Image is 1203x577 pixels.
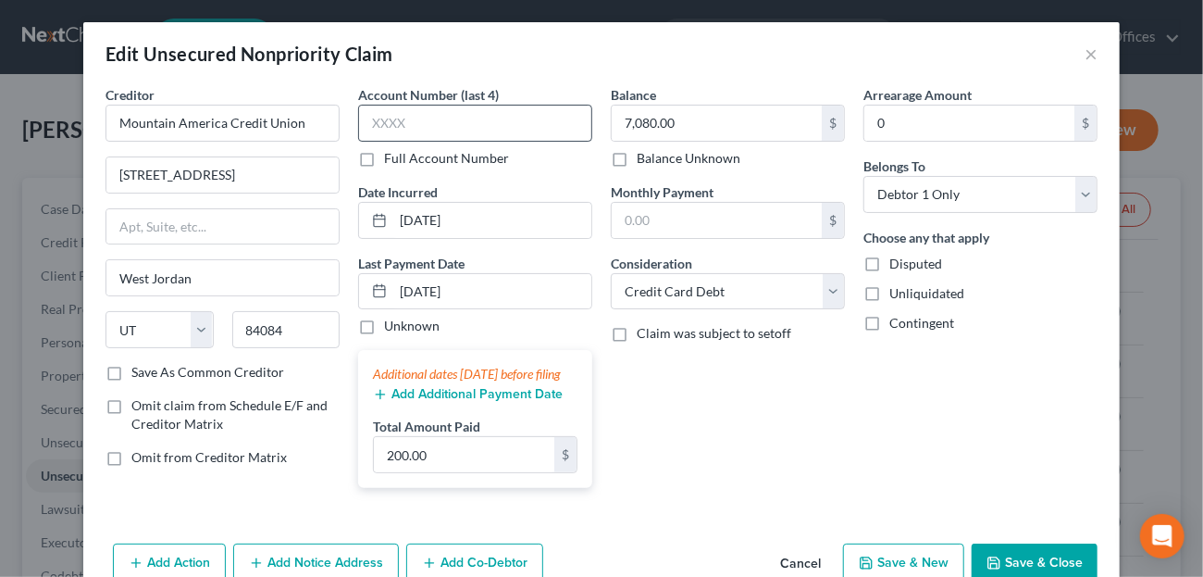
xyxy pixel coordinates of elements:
div: Open Intercom Messenger [1140,514,1184,558]
label: Account Number (last 4) [358,85,499,105]
input: Enter address... [106,157,339,193]
label: Consideration [611,254,692,273]
span: Claim was subject to setoff [637,325,791,341]
label: Arrearage Amount [863,85,972,105]
label: Unknown [384,317,440,335]
span: Creditor [105,87,155,103]
input: 0.00 [374,437,554,472]
span: Unliquidated [889,285,964,301]
input: MM/DD/YYYY [393,203,591,238]
button: × [1085,43,1098,65]
input: XXXX [358,105,592,142]
label: Full Account Number [384,149,509,168]
label: Date Incurred [358,182,438,202]
label: Total Amount Paid [373,417,480,436]
div: $ [554,437,577,472]
label: Monthly Payment [611,182,713,202]
input: 0.00 [864,106,1074,141]
div: $ [822,203,844,238]
span: Disputed [889,256,942,271]
input: Apt, Suite, etc... [106,209,339,245]
input: Enter zip... [232,311,341,348]
label: Last Payment Date [358,254,465,273]
input: Enter city... [106,260,339,295]
div: Edit Unsecured Nonpriority Claim [105,41,393,67]
button: Add Additional Payment Date [373,387,563,402]
input: Search creditor by name... [105,105,340,142]
input: MM/DD/YYYY [393,274,591,309]
span: Belongs To [863,158,925,174]
input: 0.00 [612,203,822,238]
div: $ [1074,106,1097,141]
div: Additional dates [DATE] before filing [373,365,577,383]
label: Balance Unknown [637,149,740,168]
span: Omit claim from Schedule E/F and Creditor Matrix [131,397,328,432]
label: Balance [611,85,656,105]
label: Save As Common Creditor [131,363,284,382]
div: $ [822,106,844,141]
span: Omit from Creditor Matrix [131,449,287,465]
input: 0.00 [612,106,822,141]
label: Choose any that apply [863,228,989,247]
span: Contingent [889,315,954,331]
